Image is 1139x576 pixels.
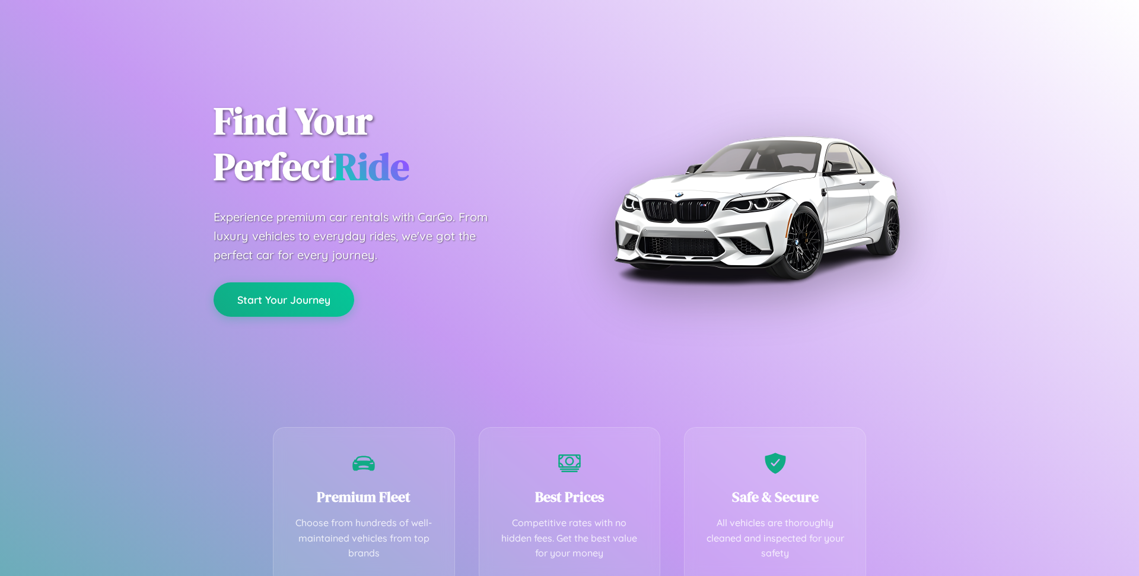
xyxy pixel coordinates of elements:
p: Competitive rates with no hidden fees. Get the best value for your money [497,515,642,561]
img: Premium BMW car rental vehicle [608,59,905,356]
p: Experience premium car rentals with CarGo. From luxury vehicles to everyday rides, we've got the ... [214,208,510,265]
p: All vehicles are thoroughly cleaned and inspected for your safety [702,515,848,561]
h3: Premium Fleet [291,487,437,507]
p: Choose from hundreds of well-maintained vehicles from top brands [291,515,437,561]
button: Start Your Journey [214,282,354,317]
h3: Safe & Secure [702,487,848,507]
h3: Best Prices [497,487,642,507]
span: Ride [334,141,409,192]
h1: Find Your Perfect [214,98,552,190]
